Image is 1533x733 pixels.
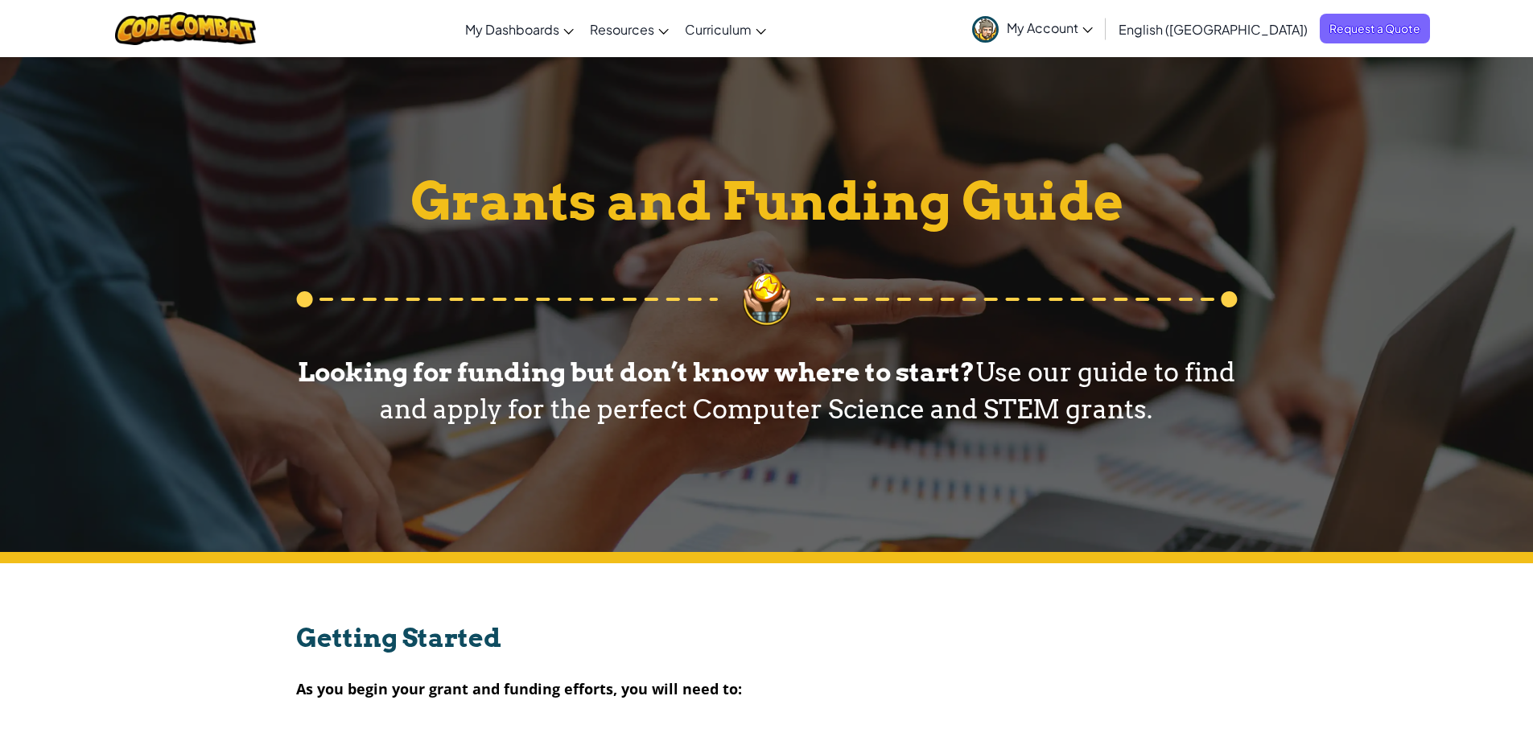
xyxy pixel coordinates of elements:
a: Curriculum [677,7,774,51]
p: Use our guide to find and apply for the perfect Computer Science and STEM grants. [279,354,1253,428]
span: Curriculum [685,21,752,38]
span: English ([GEOGRAPHIC_DATA]) [1119,21,1308,38]
p: Grants and Funding Guide [410,169,1123,233]
a: My Dashboards [457,7,582,51]
a: Resources [582,7,677,51]
span: My Dashboards [465,21,559,38]
b: Looking for funding but don’t know where to start? [298,356,975,388]
img: avatar [972,16,999,43]
p: As you begin your grant and funding efforts, you will need to: [296,679,1238,698]
img: sec-divider-header.svg [296,273,1238,326]
span: My Account [1007,19,1093,36]
img: CodeCombat logo [115,12,256,45]
a: Request a Quote [1320,14,1430,43]
a: English ([GEOGRAPHIC_DATA]) [1111,7,1316,51]
p: Getting Started [296,620,1238,657]
span: Resources [590,21,654,38]
a: My Account [964,3,1101,54]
